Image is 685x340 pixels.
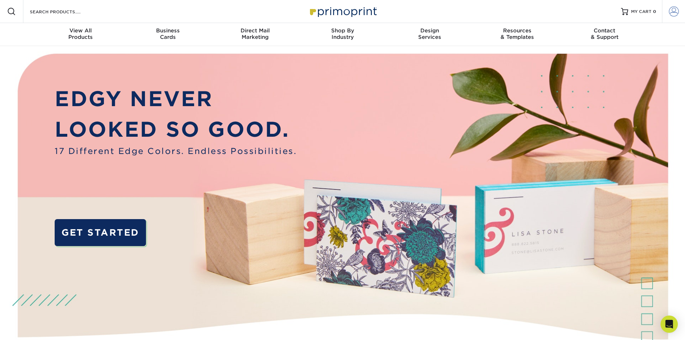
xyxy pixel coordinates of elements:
span: 17 Different Edge Colors. Endless Possibilities. [55,145,297,157]
a: View AllProducts [37,23,124,46]
span: MY CART [631,9,652,15]
span: View All [37,27,124,34]
span: 0 [653,9,656,14]
span: Contact [561,27,648,34]
a: Resources& Templates [474,23,561,46]
div: Cards [124,27,211,40]
input: SEARCH PRODUCTS..... [29,7,99,16]
span: Direct Mail [211,27,299,34]
div: Open Intercom Messenger [661,316,678,333]
div: Services [386,27,474,40]
a: BusinessCards [124,23,211,46]
a: Shop ByIndustry [299,23,386,46]
p: EDGY NEVER [55,83,297,114]
span: Shop By [299,27,386,34]
div: Products [37,27,124,40]
a: Direct MailMarketing [211,23,299,46]
div: & Templates [474,27,561,40]
div: & Support [561,27,648,40]
span: Resources [474,27,561,34]
div: Marketing [211,27,299,40]
div: Industry [299,27,386,40]
iframe: Google Customer Reviews [2,318,61,337]
a: DesignServices [386,23,474,46]
a: GET STARTED [55,219,146,246]
span: Business [124,27,211,34]
p: LOOKED SO GOOD. [55,114,297,145]
span: Design [386,27,474,34]
img: Primoprint [307,4,379,19]
a: Contact& Support [561,23,648,46]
